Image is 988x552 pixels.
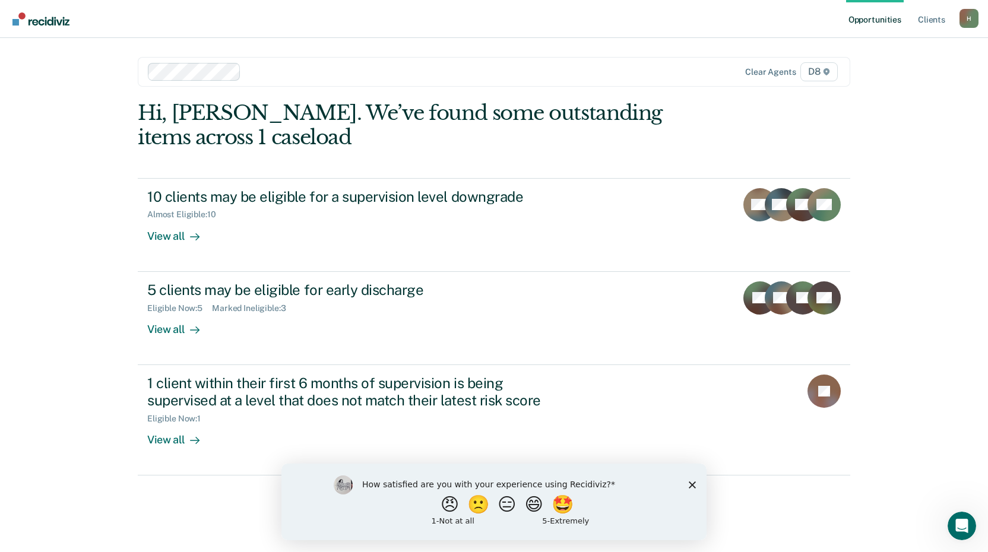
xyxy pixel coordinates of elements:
div: Almost Eligible : 10 [147,210,226,220]
div: Marked Ineligible : 3 [212,303,295,313]
iframe: Survey by Kim from Recidiviz [281,464,707,540]
button: Profile dropdown button [959,9,978,28]
div: 5 clients may be eligible for early discharge [147,281,564,299]
span: D8 [800,62,838,81]
div: View all [147,423,214,446]
div: H [959,9,978,28]
a: 5 clients may be eligible for early dischargeEligible Now:5Marked Ineligible:3View all [138,272,850,365]
div: Hi, [PERSON_NAME]. We’ve found some outstanding items across 1 caseload [138,101,708,150]
div: Eligible Now : 5 [147,303,212,313]
img: Recidiviz [12,12,69,26]
div: View all [147,220,214,243]
iframe: Intercom live chat [948,512,976,540]
div: 1 client within their first 6 months of supervision is being supervised at a level that does not ... [147,375,564,409]
div: Clear agents [745,67,796,77]
div: 10 clients may be eligible for a supervision level downgrade [147,188,564,205]
a: 1 client within their first 6 months of supervision is being supervised at a level that does not ... [138,365,850,475]
a: 10 clients may be eligible for a supervision level downgradeAlmost Eligible:10View all [138,178,850,272]
div: Eligible Now : 1 [147,414,210,424]
div: View all [147,313,214,336]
